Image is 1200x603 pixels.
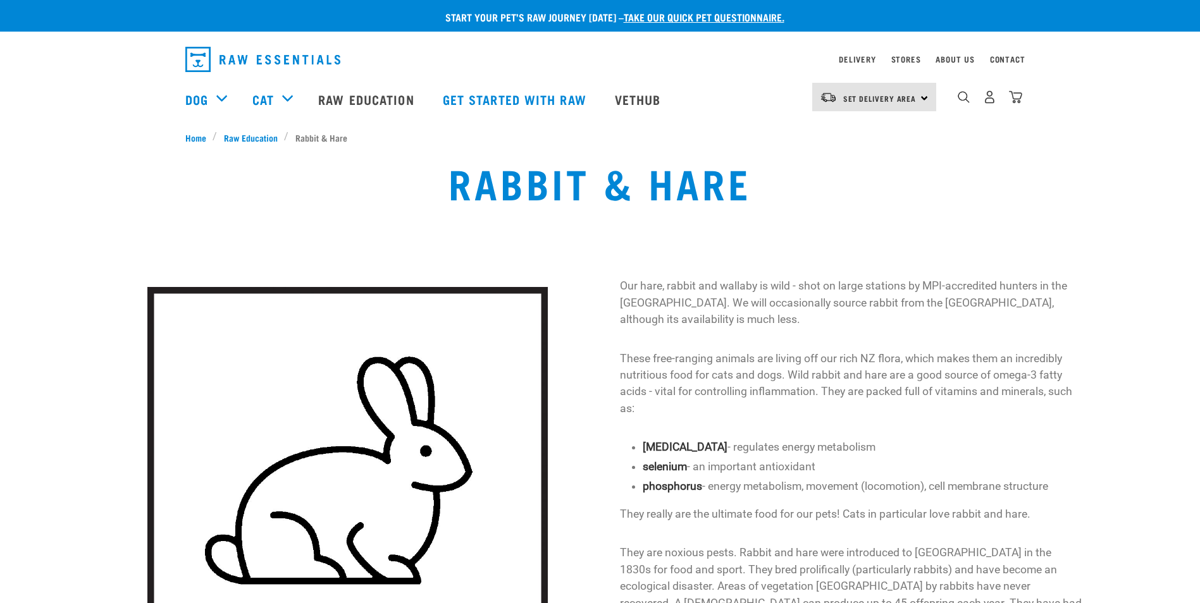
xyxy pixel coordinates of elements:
[643,441,727,453] strong: [MEDICAL_DATA]
[643,439,1084,455] li: - regulates energy metabolism
[185,131,206,144] span: Home
[175,42,1025,77] nav: dropdown navigation
[185,131,213,144] a: Home
[958,91,970,103] img: home-icon-1@2x.png
[1009,90,1022,104] img: home-icon@2x.png
[448,159,751,205] h1: Rabbit & Hare
[643,478,1084,494] li: - energy metabolism, movement (locomotion), cell membrane structure
[983,90,996,104] img: user.png
[643,480,702,492] strong: phosphorus
[990,57,1025,61] a: Contact
[624,14,784,20] a: take our quick pet questionnaire.
[185,90,208,109] a: Dog
[820,92,837,103] img: van-moving.png
[252,90,274,109] a: Cat
[306,74,430,125] a: Raw Education
[217,131,284,144] a: Raw Education
[620,506,1084,522] p: They really are the ultimate food for our pets! Cats in particular love rabbit and hare.
[643,458,1084,475] li: - an important antioxidant
[936,57,974,61] a: About Us
[185,47,340,72] img: Raw Essentials Logo
[185,131,1015,144] nav: breadcrumbs
[891,57,921,61] a: Stores
[602,74,677,125] a: Vethub
[620,350,1084,417] p: These free-ranging animals are living off our rich NZ flora, which makes them an incredibly nutri...
[839,57,875,61] a: Delivery
[643,460,687,473] strong: selenium
[224,131,278,144] span: Raw Education
[620,277,1084,327] p: Our hare, rabbit and wallaby is wild - shot on large stations by MPI-accredited hunters in the [G...
[430,74,602,125] a: Get started with Raw
[843,96,917,100] span: Set Delivery Area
